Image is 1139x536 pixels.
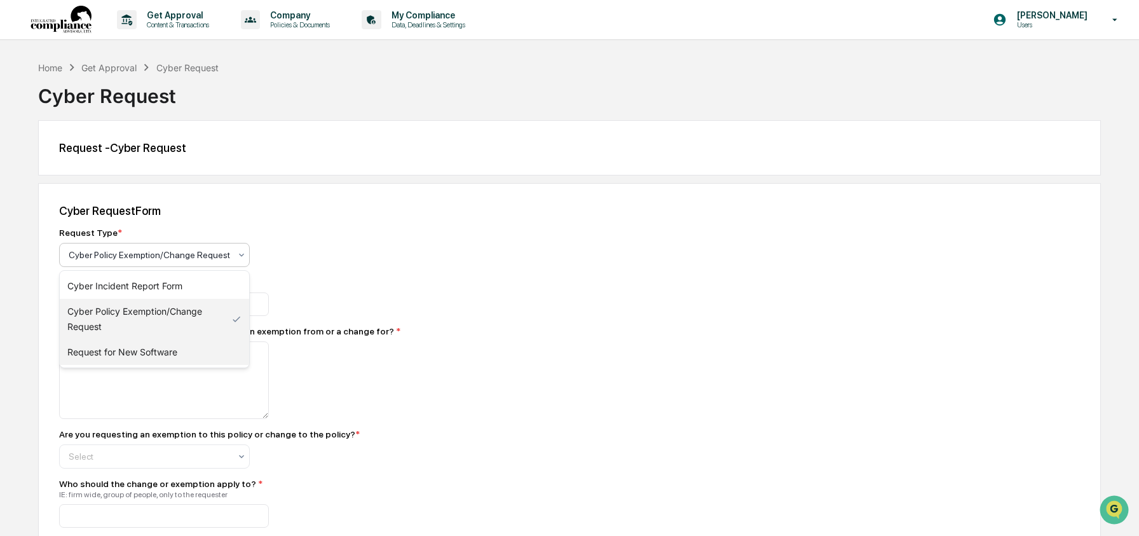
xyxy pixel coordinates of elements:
p: Company [260,10,336,20]
div: Cyber Policy Exemption/Change Request [60,299,249,340]
button: Start new chat [216,101,231,116]
p: Users [1007,20,1094,29]
img: logo [31,6,92,34]
div: Request Type [59,228,122,238]
img: 1746055101610-c473b297-6a78-478c-a979-82029cc54cd1 [13,97,36,120]
span: Attestations [105,160,158,173]
p: My Compliance [381,10,472,20]
p: Policies & Documents [260,20,336,29]
span: Pylon [126,216,154,225]
div: 🖐️ [13,161,23,172]
div: Cyber Request [38,74,1101,107]
p: [PERSON_NAME] [1007,10,1094,20]
div: IE: firm wide, group of people, only to the requester [59,490,504,499]
div: Cyber Request Form [59,204,1080,217]
div: 🔎 [13,186,23,196]
a: 🖐️Preclearance [8,155,87,178]
div: Request - Cyber Request [59,141,1080,155]
span: Preclearance [25,160,82,173]
div: Start new chat [43,97,208,110]
div: 🗄️ [92,161,102,172]
a: 🗄️Attestations [87,155,163,178]
div: Which policy and section are you requesting an exemption from or a change for? [59,326,504,336]
span: Data Lookup [25,184,80,197]
a: 🔎Data Lookup [8,179,85,202]
a: Powered byPylon [90,215,154,225]
div: Get Approval [81,62,137,73]
div: Home [38,62,62,73]
p: Data, Deadlines & Settings [381,20,472,29]
div: Cyber Request [156,62,219,73]
div: Name of Person requesting exemption [59,277,504,287]
div: Request for New Software [60,340,249,365]
div: Are you requesting an exemption to this policy or change to the policy? [59,429,360,439]
iframe: Open customer support [1098,494,1133,528]
div: Cyber Incident Report Form [60,273,249,299]
div: We're available if you need us! [43,110,161,120]
div: Who should the change or exemption apply to? [59,479,504,489]
p: How can we help? [13,27,231,47]
p: Get Approval [137,10,215,20]
p: Content & Transactions [137,20,215,29]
